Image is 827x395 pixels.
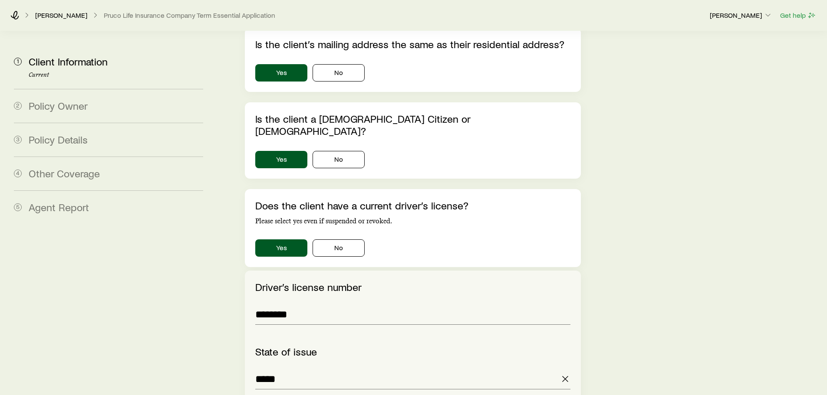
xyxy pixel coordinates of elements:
[313,151,365,168] button: No
[14,102,22,110] span: 2
[255,151,307,168] button: Yes
[780,10,817,20] button: Get help
[313,64,365,82] button: No
[313,239,365,257] button: No
[255,38,570,50] p: Is the client’s mailing address the same as their residential address?
[29,167,100,180] span: Other Coverage
[29,72,203,78] p: Current
[14,58,22,65] span: 1
[29,201,89,213] span: Agent Report
[14,136,22,144] span: 3
[29,55,108,68] span: Client Information
[255,217,570,225] p: Please select yes even if suspended or revoked.
[29,99,88,112] span: Policy Owner
[255,281,362,293] label: Driver’s license number
[255,345,317,358] label: State of issue
[255,199,570,212] p: Does the client have a current driver’s license?
[14,170,22,177] span: 4
[255,239,307,257] button: Yes
[255,64,307,82] button: Yes
[709,10,773,21] button: [PERSON_NAME]
[255,113,570,137] p: Is the client a [DEMOGRAPHIC_DATA] Citizen or [DEMOGRAPHIC_DATA]?
[103,11,276,20] button: Pruco Life Insurance Company Term Essential Application
[14,203,22,211] span: 5
[29,133,88,146] span: Policy Details
[710,11,772,20] p: [PERSON_NAME]
[35,11,88,20] a: [PERSON_NAME]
